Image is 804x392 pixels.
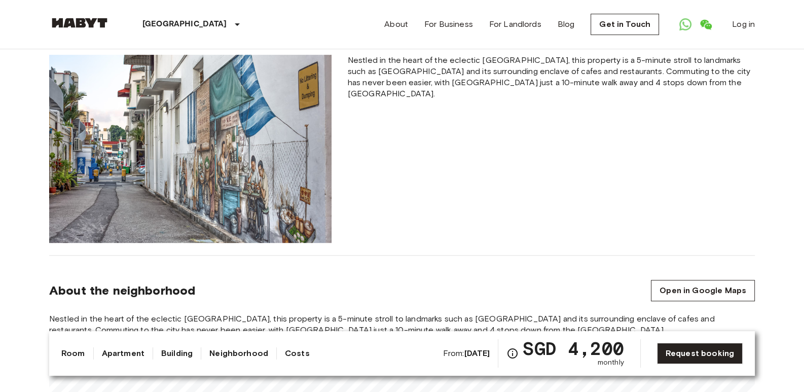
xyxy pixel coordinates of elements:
a: About [384,18,408,30]
img: Habyt [49,18,110,28]
p: [GEOGRAPHIC_DATA] [142,18,227,30]
b: [DATE] [464,348,490,358]
a: Open WeChat [696,14,716,34]
a: Costs [285,347,310,360]
img: Placeholder image [49,55,332,243]
span: SGD 4,200 [523,339,624,358]
a: For Business [424,18,473,30]
a: Neighborhood [209,347,268,360]
span: Nestled in the heart of the eclectic [GEOGRAPHIC_DATA], this property is a 5-minute stroll to lan... [49,313,755,336]
a: Apartment [102,347,144,360]
span: From: [443,348,490,359]
a: Open in Google Maps [651,280,755,301]
a: Get in Touch [591,14,659,35]
a: Open WhatsApp [675,14,696,34]
a: For Landlords [489,18,541,30]
span: monthly [598,358,624,368]
a: Room [61,347,85,360]
a: Blog [558,18,575,30]
a: Log in [732,18,755,30]
svg: Check cost overview for full price breakdown. Please note that discounts apply to new joiners onl... [506,347,519,360]
a: Building [161,347,193,360]
a: Request booking [657,343,743,364]
span: About the neighborhood [49,283,195,298]
span: Nestled in the heart of the eclectic [GEOGRAPHIC_DATA], this property is a 5-minute stroll to lan... [348,55,755,99]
